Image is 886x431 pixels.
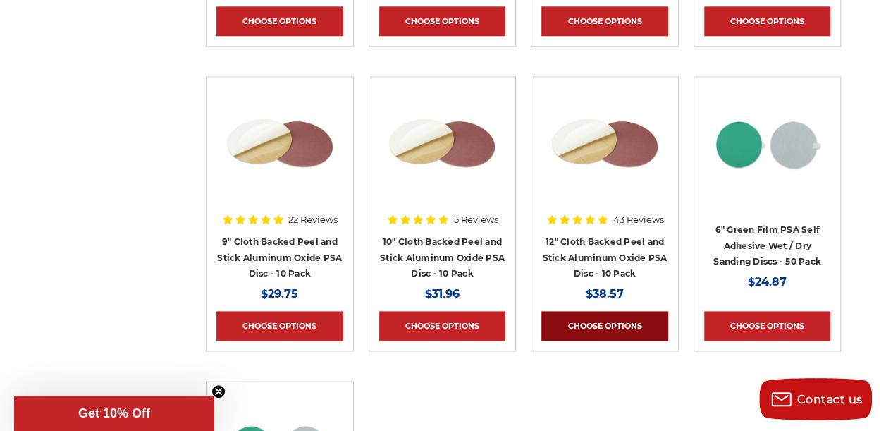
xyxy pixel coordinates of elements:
[380,236,505,279] a: 10" Cloth Backed Peel and Stick Aluminum Oxide PSA Disc - 10 Pack
[261,287,298,301] span: $29.75
[541,311,668,341] a: Choose Options
[542,236,667,279] a: 12" Cloth Backed Peel and Stick Aluminum Oxide PSA Disc - 10 Pack
[386,87,498,200] img: 10 inch Aluminum Oxide PSA Sanding Disc with Cloth Backing
[613,215,663,224] span: 43 Reviews
[14,396,214,431] div: Get 10% OffClose teaser
[425,287,460,301] span: $31.96
[78,406,150,420] span: Get 10% Off
[223,87,336,200] img: 9 inch Aluminum Oxide PSA Sanding Disc with Cloth Backing
[548,87,661,200] img: 12 inch Aluminum Oxide PSA Sanding Disc with Cloth Backing
[711,87,824,200] img: 6-inch 600-grit green film PSA disc with green polyester film backing for metal grinding and bare...
[216,87,343,214] a: 9 inch Aluminum Oxide PSA Sanding Disc with Cloth Backing
[704,87,831,214] a: 6-inch 600-grit green film PSA disc with green polyester film backing for metal grinding and bare...
[713,224,821,267] a: 6" Green Film PSA Self Adhesive Wet / Dry Sanding Discs - 50 Pack
[379,87,506,214] a: 10 inch Aluminum Oxide PSA Sanding Disc with Cloth Backing
[379,311,506,341] a: Choose Options
[797,393,863,406] span: Contact us
[704,6,831,36] a: Choose Options
[541,87,668,214] a: 12 inch Aluminum Oxide PSA Sanding Disc with Cloth Backing
[216,6,343,36] a: Choose Options
[453,215,498,224] span: 5 Reviews
[541,6,668,36] a: Choose Options
[211,384,226,399] button: Close teaser
[217,236,342,279] a: 9" Cloth Backed Peel and Stick Aluminum Oxide PSA Disc - 10 Pack
[288,215,338,224] span: 22 Reviews
[379,6,506,36] a: Choose Options
[586,287,624,301] span: $38.57
[759,378,872,420] button: Contact us
[748,275,787,289] span: $24.87
[216,311,343,341] a: Choose Options
[704,311,831,341] a: Choose Options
